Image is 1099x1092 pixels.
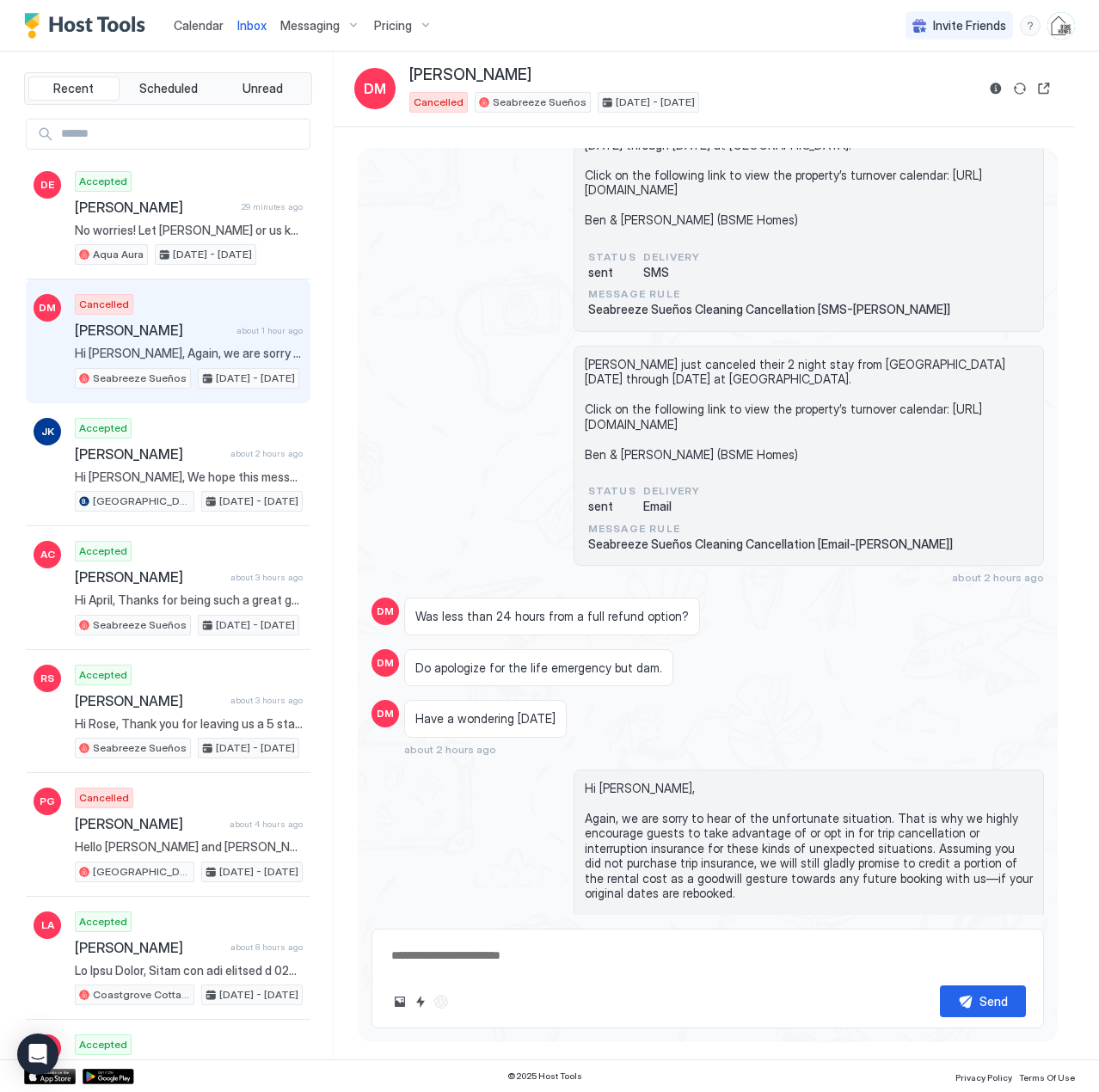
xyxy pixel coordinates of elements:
[217,77,308,101] button: Unread
[643,499,701,514] span: Email
[75,199,235,216] span: [PERSON_NAME]
[93,864,190,880] span: [GEOGRAPHIC_DATA]
[75,568,224,586] span: [PERSON_NAME]
[79,667,127,683] span: Accepted
[243,81,283,96] span: Unread
[377,706,394,721] span: DM
[588,265,636,280] span: sent
[123,77,214,101] button: Scheduled
[40,671,54,686] span: RS
[75,223,303,238] span: No worries! Let [PERSON_NAME] or us know if you have any further questions. Welcome to Indio!
[230,448,303,459] span: about 2 hours ago
[39,300,56,316] span: DM
[236,325,303,336] span: about 1 hour ago
[216,617,295,633] span: [DATE] - [DATE]
[230,572,303,583] span: about 3 hours ago
[75,592,303,608] span: Hi April, Thanks for being such a great guest and taking good care of our home. We gladly left yo...
[1020,15,1041,36] div: menu
[216,371,295,386] span: [DATE] - [DATE]
[93,494,190,509] span: [GEOGRAPHIC_DATA]
[93,371,187,386] span: Seabreeze Sueños
[390,991,410,1012] button: Upload image
[93,987,190,1003] span: Coastgrove Cottage
[230,695,303,706] span: about 3 hours ago
[83,1069,134,1084] a: Google Play Store
[28,77,120,101] button: Recent
[940,985,1026,1017] button: Send
[585,122,1033,228] span: [PERSON_NAME] just canceled their 2 night stay from [GEOGRAPHIC_DATA][DATE] through [DATE] at [GE...
[588,521,953,537] span: Message Rule
[280,18,340,34] span: Messaging
[219,494,298,509] span: [DATE] - [DATE]
[414,95,464,110] span: Cancelled
[93,740,187,756] span: Seabreeze Sueños
[374,18,412,34] span: Pricing
[75,939,224,956] span: [PERSON_NAME]
[79,174,127,189] span: Accepted
[216,740,295,756] span: [DATE] - [DATE]
[75,469,303,485] span: Hi [PERSON_NAME], We hope this message finds you well. Kindly be advised that we were just notifi...
[409,65,531,85] span: [PERSON_NAME]
[643,249,701,265] span: Delivery
[1019,1067,1075,1085] a: Terms Of Use
[75,346,303,361] span: Hi [PERSON_NAME], Again, we are sorry to hear of the unfortunate situation. That is why we highly...
[237,18,267,33] span: Inbox
[237,16,267,34] a: Inbox
[588,499,636,514] span: sent
[75,815,223,832] span: [PERSON_NAME]
[75,716,303,732] span: Hi Rose, Thank you for leaving us a 5 star review, and we look forward to hosting you again in th...
[24,1069,76,1084] a: App Store
[616,95,695,110] span: [DATE] - [DATE]
[54,120,310,149] input: Input Field
[955,1067,1012,1085] a: Privacy Policy
[75,692,224,709] span: [PERSON_NAME]
[585,781,1033,977] span: Hi [PERSON_NAME], Again, we are sorry to hear of the unfortunate situation. That is why we highly...
[174,18,224,33] span: Calendar
[364,78,386,99] span: DM
[75,322,230,339] span: [PERSON_NAME]
[17,1034,58,1075] div: Open Intercom Messenger
[174,16,224,34] a: Calendar
[79,543,127,559] span: Accepted
[955,1072,1012,1083] span: Privacy Policy
[93,247,144,262] span: Aqua Aura
[40,794,55,809] span: PG
[588,249,636,265] span: status
[53,81,94,96] span: Recent
[377,655,394,671] span: DM
[588,302,950,317] span: Seabreeze Sueños Cleaning Cancellation [SMS-[PERSON_NAME]]
[415,660,662,676] span: Do apologize for the life emergency but dam.
[1034,78,1054,99] button: Open reservation
[588,537,953,552] span: Seabreeze Sueños Cleaning Cancellation [Email-[PERSON_NAME]]
[230,819,303,830] span: about 4 hours ago
[173,247,252,262] span: [DATE] - [DATE]
[1047,12,1075,40] div: User profile
[1010,78,1030,99] button: Sync reservation
[79,420,127,436] span: Accepted
[24,72,312,105] div: tab-group
[41,917,54,933] span: LA
[985,78,1006,99] button: Reservation information
[230,942,303,953] span: about 8 hours ago
[79,914,127,929] span: Accepted
[377,604,394,619] span: DM
[75,445,224,463] span: [PERSON_NAME]
[242,201,303,212] span: 29 minutes ago
[415,711,556,727] span: Have a wondering [DATE]
[404,743,496,756] span: about 2 hours ago
[79,297,129,312] span: Cancelled
[75,963,303,979] span: Lo Ipsu Dolor, Sitam con adi elitsed d 029 eiusm temp inc 4 utlabo et Doloremagn Aliquae admi Ven...
[40,547,55,562] span: AC
[1019,1072,1075,1083] span: Terms Of Use
[979,992,1008,1010] div: Send
[952,571,1044,584] span: about 2 hours ago
[24,13,153,39] div: Host Tools Logo
[415,609,689,624] span: Was less than 24 hours from a full refund option?
[588,483,636,499] span: status
[41,424,54,439] span: JK
[75,839,303,855] span: Hello [PERSON_NAME] and [PERSON_NAME], my name is [PERSON_NAME] and I will be traveling with my f...
[410,991,431,1012] button: Quick reply
[507,1071,582,1082] span: © 2025 Host Tools
[219,987,298,1003] span: [DATE] - [DATE]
